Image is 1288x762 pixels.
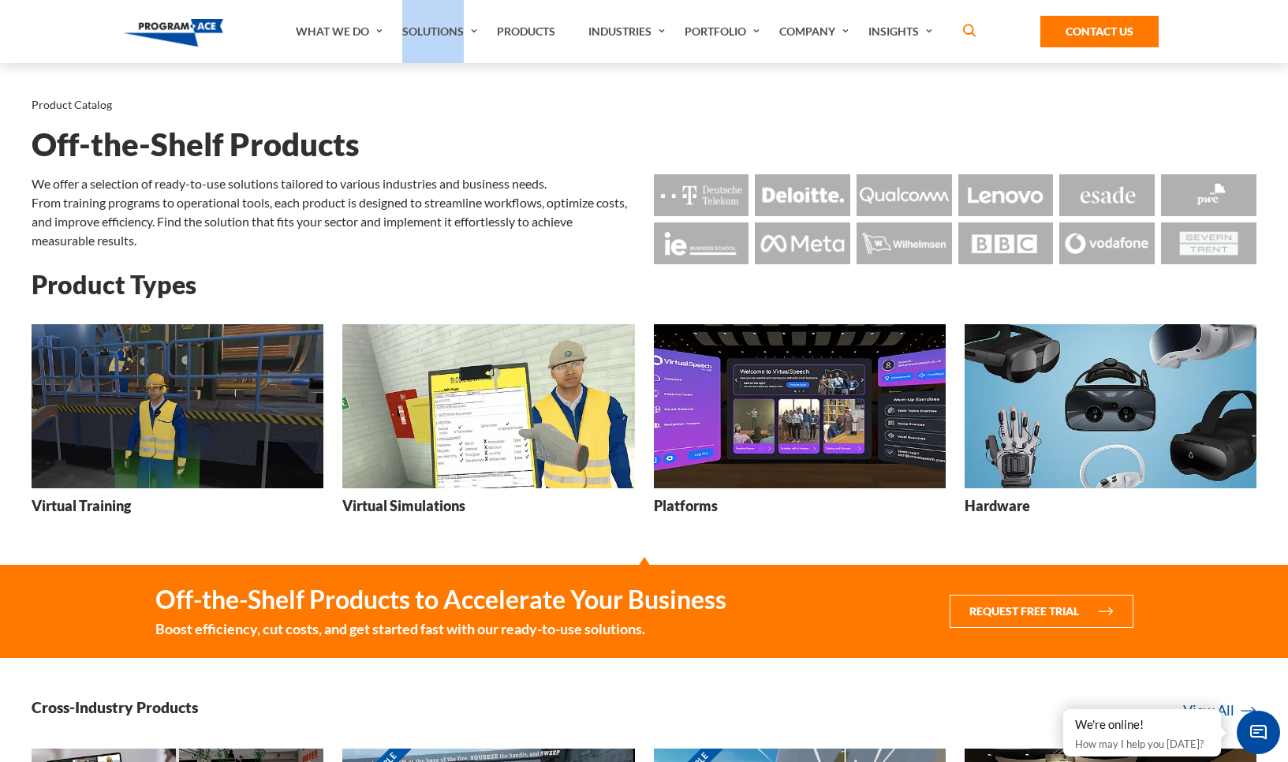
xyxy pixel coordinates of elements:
[32,193,635,250] p: From training programs to operational tools, each product is designed to streamline workflows, op...
[1183,700,1256,721] a: View All
[1075,717,1209,733] div: We're online!
[654,174,749,216] img: Logo - Deutsche Telekom
[958,222,1054,264] img: Logo - BBC
[32,174,635,193] p: We offer a selection of ready-to-use solutions tailored to various industries and business needs.
[1059,222,1155,264] img: Logo - Vodafone
[654,222,749,264] img: Logo - Ie Business School
[1075,734,1209,753] p: How may I help you [DATE]?
[32,697,198,717] h3: Cross-Industry Products
[857,174,952,216] img: Logo - Qualcomm
[1161,222,1256,264] img: Logo - Seven Trent
[755,174,850,216] img: Logo - Deloitte
[654,324,946,527] a: Platforms
[654,324,946,488] img: Platforms
[155,584,726,615] strong: Off-the-Shelf Products to Accelerate Your Business
[124,19,224,47] img: Program-Ace
[32,95,1256,115] nav: breadcrumb
[857,222,952,264] img: Logo - Wilhemsen
[342,496,465,516] h3: Virtual Simulations
[1040,16,1159,47] a: Contact Us
[32,95,112,115] li: Product Catalog
[32,496,131,516] h3: Virtual Training
[342,324,634,488] img: Virtual Simulations
[32,324,323,527] a: Virtual Training
[965,324,1256,488] img: Hardware
[958,174,1054,216] img: Logo - Lenovo
[32,131,1256,159] h1: Off-the-Shelf Products
[965,496,1030,516] h3: Hardware
[755,222,850,264] img: Logo - Meta
[32,324,323,488] img: Virtual Training
[1059,174,1155,216] img: Logo - Esade
[950,595,1133,628] button: Request Free Trial
[654,496,718,516] h3: Platforms
[965,324,1256,527] a: Hardware
[32,271,1256,298] h2: Product Types
[155,618,726,639] small: Boost efficiency, cut costs, and get started fast with our ready-to-use solutions.
[342,324,634,527] a: Virtual Simulations
[1161,174,1256,216] img: Logo - Pwc
[1237,711,1280,754] span: Chat Widget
